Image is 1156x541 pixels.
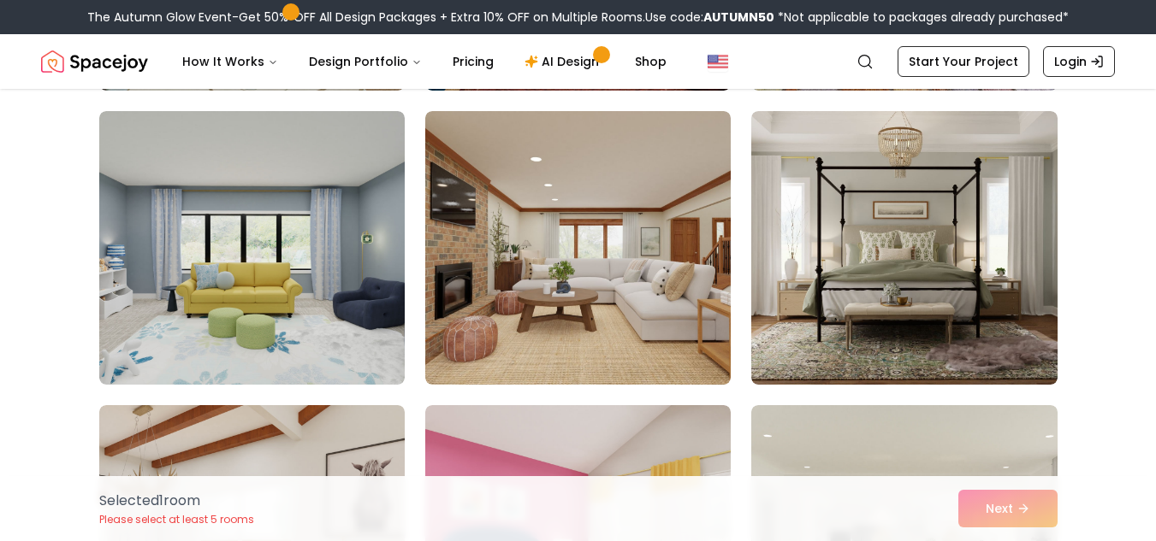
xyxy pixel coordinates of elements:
[751,111,1057,385] img: Room room-48
[41,34,1115,89] nav: Global
[87,9,1069,26] div: The Autumn Glow Event-Get 50% OFF All Design Packages + Extra 10% OFF on Multiple Rooms.
[169,44,680,79] nav: Main
[99,491,254,511] p: Selected 1 room
[708,51,728,72] img: United States
[439,44,507,79] a: Pricing
[1043,46,1115,77] a: Login
[99,513,254,526] p: Please select at least 5 rooms
[41,44,148,79] a: Spacejoy
[169,44,292,79] button: How It Works
[99,111,405,385] img: Room room-46
[511,44,618,79] a: AI Design
[645,9,774,26] span: Use code:
[295,44,436,79] button: Design Portfolio
[621,44,680,79] a: Shop
[774,9,1069,26] span: *Not applicable to packages already purchased*
[41,44,148,79] img: Spacejoy Logo
[425,111,731,385] img: Room room-47
[898,46,1029,77] a: Start Your Project
[703,9,774,26] b: AUTUMN50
